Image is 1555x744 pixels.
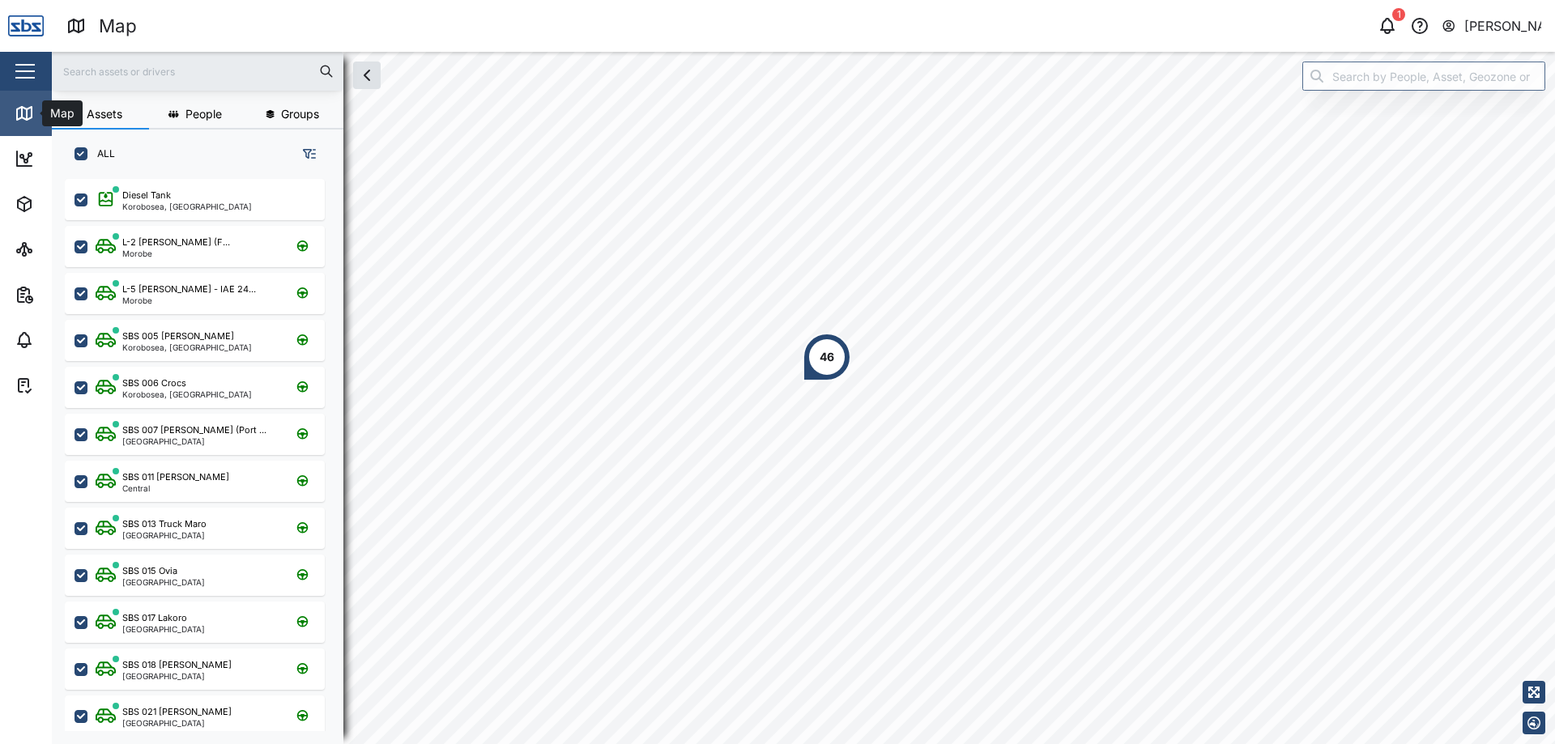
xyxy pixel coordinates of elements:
input: Search assets or drivers [62,59,334,83]
div: SBS 005 [PERSON_NAME] [122,329,234,343]
div: Reports [42,286,97,304]
div: Map [42,104,79,122]
div: Map [99,12,137,40]
div: [GEOGRAPHIC_DATA] [122,578,205,586]
div: SBS 018 [PERSON_NAME] [122,658,232,672]
label: ALL [87,147,115,160]
span: Assets [87,108,122,120]
div: Central [122,484,229,492]
div: Alarms [42,331,92,349]
div: grid [65,173,343,731]
div: [GEOGRAPHIC_DATA] [122,625,205,633]
div: [GEOGRAPHIC_DATA] [122,672,232,680]
div: Diesel Tank [122,189,171,202]
div: Morobe [122,249,230,257]
div: Dashboard [42,150,115,168]
div: Tasks [42,376,87,394]
span: Groups [281,108,319,120]
div: Assets [42,195,92,213]
div: Morobe [122,296,256,304]
div: L-5 [PERSON_NAME] - IAE 24... [122,283,256,296]
div: Korobosea, [GEOGRAPHIC_DATA] [122,390,252,398]
div: L-2 [PERSON_NAME] (F... [122,236,230,249]
div: [GEOGRAPHIC_DATA] [122,719,232,727]
div: 1 [1392,8,1405,21]
span: People [185,108,222,120]
div: [GEOGRAPHIC_DATA] [122,531,207,539]
div: Korobosea, [GEOGRAPHIC_DATA] [122,202,252,210]
div: [PERSON_NAME] [1464,16,1542,36]
div: Korobosea, [GEOGRAPHIC_DATA] [122,343,252,351]
div: SBS 007 [PERSON_NAME] (Port ... [122,423,266,437]
div: SBS 013 Truck Maro [122,517,207,531]
canvas: Map [52,52,1555,744]
div: [GEOGRAPHIC_DATA] [122,437,266,445]
img: Main Logo [8,8,44,44]
div: SBS 011 [PERSON_NAME] [122,470,229,484]
div: 46 [820,348,834,366]
button: [PERSON_NAME] [1441,15,1542,37]
div: Map marker [803,333,851,381]
div: SBS 015 Ovia [122,564,177,578]
div: SBS 017 Lakoro [122,611,187,625]
div: Sites [42,240,81,258]
div: SBS 021 [PERSON_NAME] [122,705,232,719]
div: SBS 006 Crocs [122,376,186,390]
input: Search by People, Asset, Geozone or Place [1302,62,1545,91]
